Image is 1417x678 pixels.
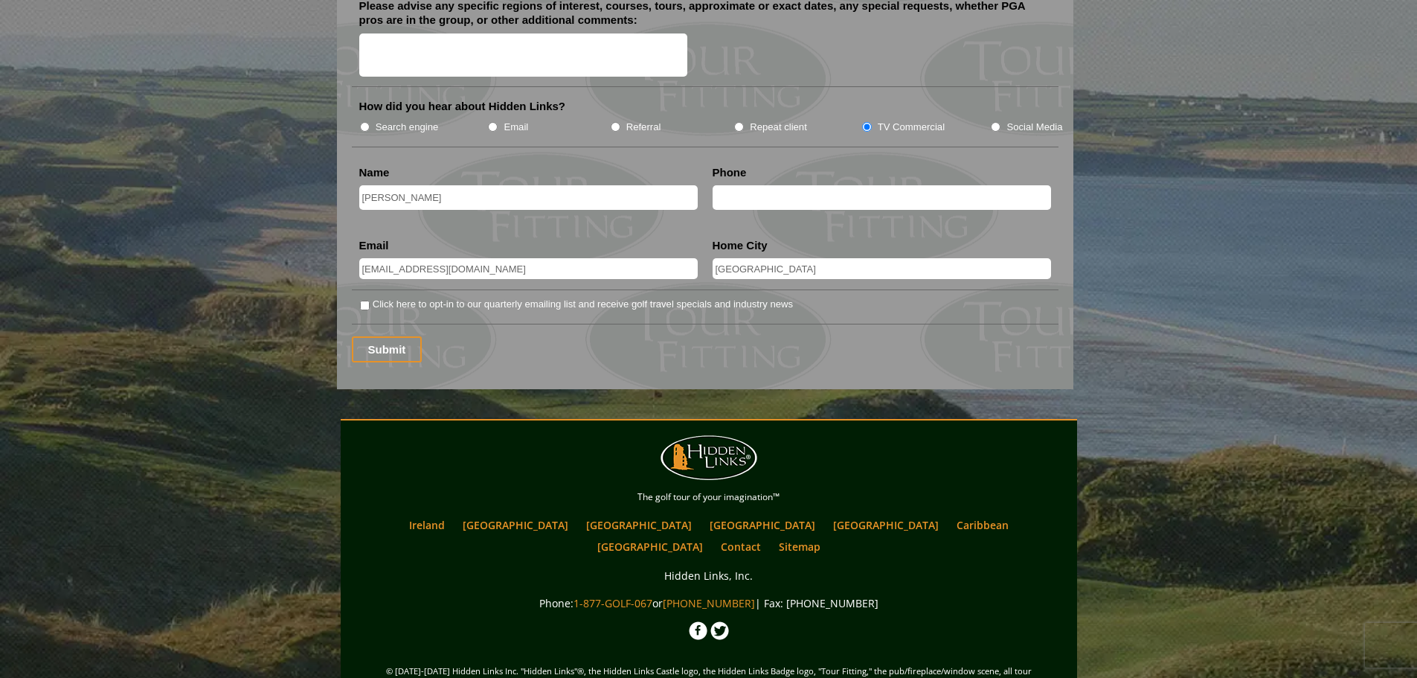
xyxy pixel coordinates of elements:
a: Ireland [402,514,452,536]
label: Name [359,165,390,180]
p: Hidden Links, Inc. [344,566,1073,585]
label: Email [359,238,389,253]
label: TV Commercial [878,120,945,135]
label: How did you hear about Hidden Links? [359,99,566,114]
a: [GEOGRAPHIC_DATA] [455,514,576,536]
label: Repeat client [750,120,807,135]
a: Contact [713,536,768,557]
a: Sitemap [771,536,828,557]
label: Home City [713,238,768,253]
label: Phone [713,165,747,180]
label: Social Media [1006,120,1062,135]
p: The golf tour of your imagination™ [344,489,1073,505]
img: Facebook [689,621,707,640]
label: Search engine [376,120,439,135]
a: [GEOGRAPHIC_DATA] [590,536,710,557]
label: Referral [626,120,661,135]
label: Click here to opt-in to our quarterly emailing list and receive golf travel specials and industry... [373,297,793,312]
img: Twitter [710,621,729,640]
a: [GEOGRAPHIC_DATA] [826,514,946,536]
a: Caribbean [949,514,1016,536]
input: Submit [352,336,422,362]
a: [GEOGRAPHIC_DATA] [579,514,699,536]
p: Phone: or | Fax: [PHONE_NUMBER] [344,594,1073,613]
a: [GEOGRAPHIC_DATA] [702,514,823,536]
a: 1-877-GOLF-067 [573,596,652,610]
a: [PHONE_NUMBER] [663,596,755,610]
label: Email [504,120,528,135]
